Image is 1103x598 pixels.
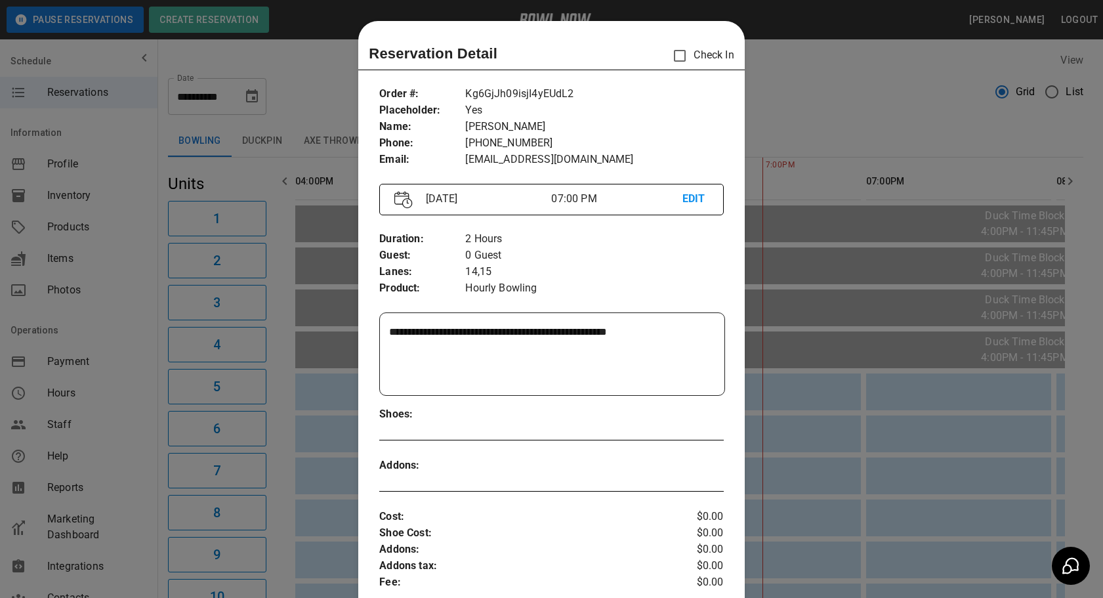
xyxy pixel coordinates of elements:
[379,280,465,297] p: Product :
[465,102,723,119] p: Yes
[666,525,723,542] p: $0.00
[379,247,465,264] p: Guest :
[465,280,723,297] p: Hourly Bowling
[666,574,723,591] p: $0.00
[379,152,465,168] p: Email :
[394,191,413,209] img: Vector
[465,135,723,152] p: [PHONE_NUMBER]
[465,231,723,247] p: 2 Hours
[379,542,666,558] p: Addons :
[465,247,723,264] p: 0 Guest
[666,42,734,70] p: Check In
[379,264,465,280] p: Lanes :
[379,135,465,152] p: Phone :
[551,191,682,207] p: 07:00 PM
[379,458,465,474] p: Addons :
[379,119,465,135] p: Name :
[421,191,551,207] p: [DATE]
[465,86,723,102] p: Kg6GjJh09isjI4yEUdL2
[682,191,709,207] p: EDIT
[379,525,666,542] p: Shoe Cost :
[666,542,723,558] p: $0.00
[379,102,465,119] p: Placeholder :
[379,574,666,591] p: Fee :
[465,152,723,168] p: [EMAIL_ADDRESS][DOMAIN_NAME]
[379,86,465,102] p: Order # :
[379,406,465,423] p: Shoes :
[666,558,723,574] p: $0.00
[369,43,497,64] p: Reservation Detail
[465,264,723,280] p: 14,15
[465,119,723,135] p: [PERSON_NAME]
[379,509,666,525] p: Cost :
[379,558,666,574] p: Addons tax :
[666,509,723,525] p: $0.00
[379,231,465,247] p: Duration :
